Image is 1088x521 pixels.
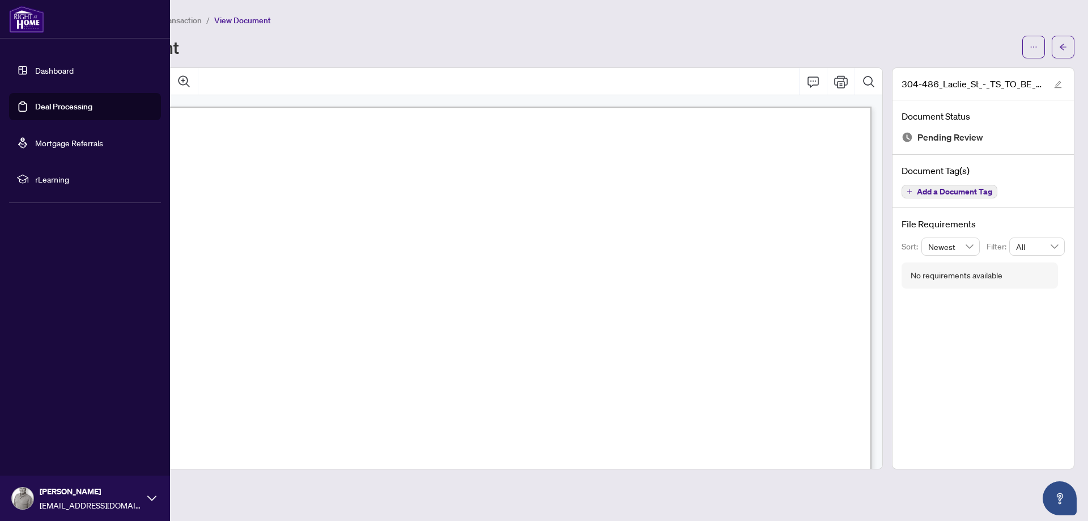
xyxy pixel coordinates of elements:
span: ellipsis [1030,43,1038,51]
span: 304-486_Laclie_St_-_TS_TO_BE_REVIEWED_BY_GLENN.pdf [902,77,1043,91]
span: [EMAIL_ADDRESS][DOMAIN_NAME] [40,499,142,511]
span: View Transaction [141,15,202,26]
span: rLearning [35,173,153,185]
p: Filter: [987,240,1009,253]
img: Profile Icon [12,488,33,509]
h4: Document Status [902,109,1065,123]
div: No requirements available [911,269,1002,282]
span: edit [1054,81,1062,88]
button: Add a Document Tag [902,185,997,198]
span: [PERSON_NAME] [40,485,142,498]
span: plus [907,189,912,194]
h4: File Requirements [902,217,1065,231]
p: Sort: [902,240,921,253]
a: Deal Processing [35,101,92,112]
span: Add a Document Tag [917,188,992,196]
button: Open asap [1043,481,1077,515]
img: Document Status [902,132,913,143]
h4: Document Tag(s) [902,164,1065,177]
a: Mortgage Referrals [35,138,103,148]
span: View Document [214,15,271,26]
img: logo [9,6,44,33]
span: All [1016,238,1058,255]
span: Newest [928,238,974,255]
a: Dashboard [35,65,74,75]
span: arrow-left [1059,43,1067,51]
li: / [206,14,210,27]
span: Pending Review [917,130,983,145]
